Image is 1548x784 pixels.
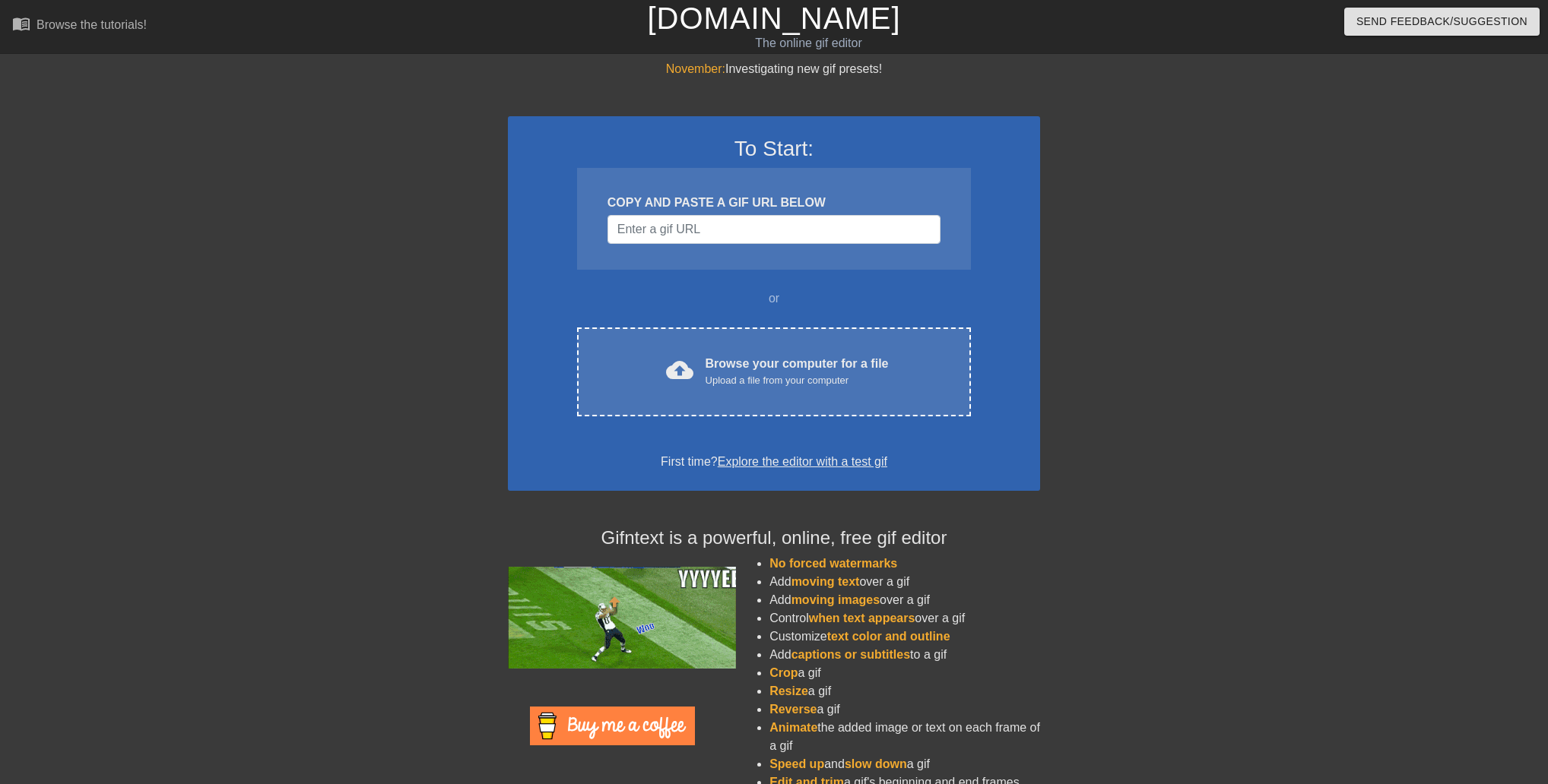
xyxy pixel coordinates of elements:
[769,573,1040,591] li: Add over a gif
[827,630,950,643] span: text color and outline
[769,703,817,716] span: Reverse
[769,557,897,570] span: No forced watermarks
[769,664,1040,682] li: a gif
[769,684,808,697] span: Resize
[769,666,798,679] span: Crop
[547,289,1001,308] div: or
[769,700,1040,719] li: a gif
[508,527,1040,549] h4: Gifntext is a powerful, online, free gif editor
[666,62,725,75] span: November:
[769,628,1040,646] li: Customize
[769,646,1040,664] li: Add to a gif
[706,355,889,388] div: Browse your computer for a file
[647,2,900,35] a: [DOMAIN_NAME]
[607,194,941,212] div: COPY AND PASTE A GIF URL BELOW
[508,567,736,669] img: football_small.gif
[769,609,1040,628] li: Control over a gif
[508,60,1040,78] div: Investigating new gif presets!
[809,612,915,624] span: when text appears
[1356,12,1527,31] span: Send Feedback/Suggestion
[524,34,1094,52] div: The online gif editor
[769,719,1040,755] li: the added image or text on each frame of a gif
[666,356,693,384] span: cloud_upload
[706,373,889,388] div: Upload a file from your computer
[36,18,147,31] div: Browse the tutorials!
[12,14,30,33] span: menu_book
[528,453,1020,471] div: First time?
[791,648,910,661] span: captions or subtitles
[769,591,1040,609] li: Add over a gif
[528,136,1020,162] h3: To Start:
[845,757,907,770] span: slow down
[791,593,880,606] span: moving images
[530,707,695,745] img: Buy Me A Coffee
[769,721,817,734] span: Animate
[607,215,941,244] input: Username
[718,455,887,468] a: Explore the editor with a test gif
[791,575,860,588] span: moving text
[1344,8,1540,36] button: Send Feedback/Suggestion
[769,682,1040,700] li: a gif
[769,755,1040,773] li: and a gif
[12,14,147,38] a: Browse the tutorials!
[769,757,824,770] span: Speed up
